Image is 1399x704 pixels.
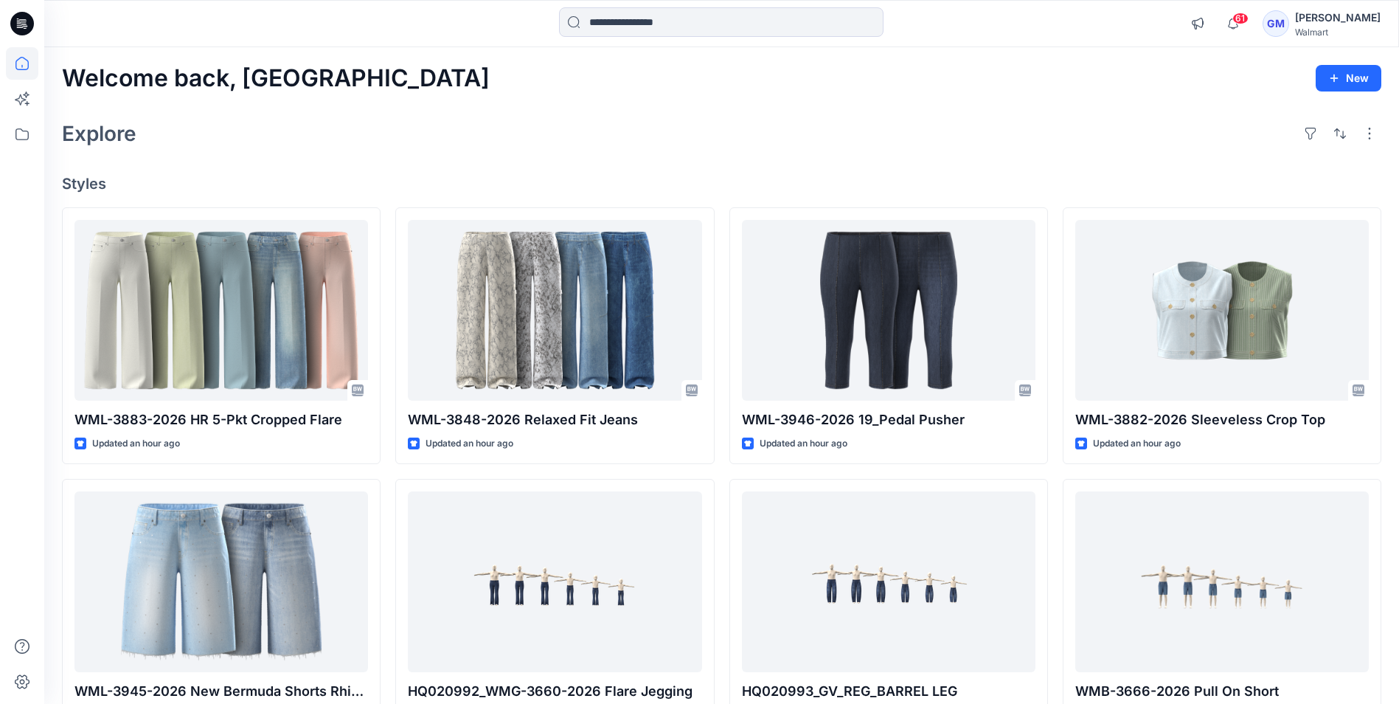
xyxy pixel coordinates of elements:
p: WML-3882-2026 Sleeveless Crop Top [1075,410,1369,430]
h2: Welcome back, [GEOGRAPHIC_DATA] [62,65,490,92]
h2: Explore [62,122,136,145]
h4: Styles [62,175,1381,193]
p: Updated an hour ago [92,436,180,452]
p: WMB-3666-2026 Pull On Short [1075,681,1369,702]
button: New [1316,65,1381,92]
a: WML-3848-2026 Relaxed Fit Jeans [408,220,701,401]
a: HQ020992_WMG-3660-2026 Flare Jegging [408,491,701,672]
p: Updated an hour ago [760,436,847,452]
a: WML-3946-2026 19_Pedal Pusher [742,220,1035,401]
p: Updated an hour ago [1093,436,1181,452]
p: WML-3946-2026 19_Pedal Pusher [742,410,1035,430]
a: WML-3945-2026 New Bermuda Shorts Rhine Stones [74,491,368,672]
p: WML-3848-2026 Relaxed Fit Jeans [408,410,701,430]
p: WML-3945-2026 New Bermuda Shorts Rhine Stones [74,681,368,702]
div: Walmart [1295,27,1381,38]
span: 61 [1232,13,1249,24]
a: HQ020993_GV_REG_BARREL LEG [742,491,1035,672]
p: HQ020993_GV_REG_BARREL LEG [742,681,1035,702]
div: GM [1263,10,1289,37]
p: Updated an hour ago [426,436,513,452]
a: WMB-3666-2026 Pull On Short [1075,491,1369,672]
p: WML-3883-2026 HR 5-Pkt Cropped Flare [74,410,368,430]
a: WML-3883-2026 HR 5-Pkt Cropped Flare [74,220,368,401]
p: HQ020992_WMG-3660-2026 Flare Jegging [408,681,701,702]
div: [PERSON_NAME] [1295,9,1381,27]
a: WML-3882-2026 Sleeveless Crop Top [1075,220,1369,401]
